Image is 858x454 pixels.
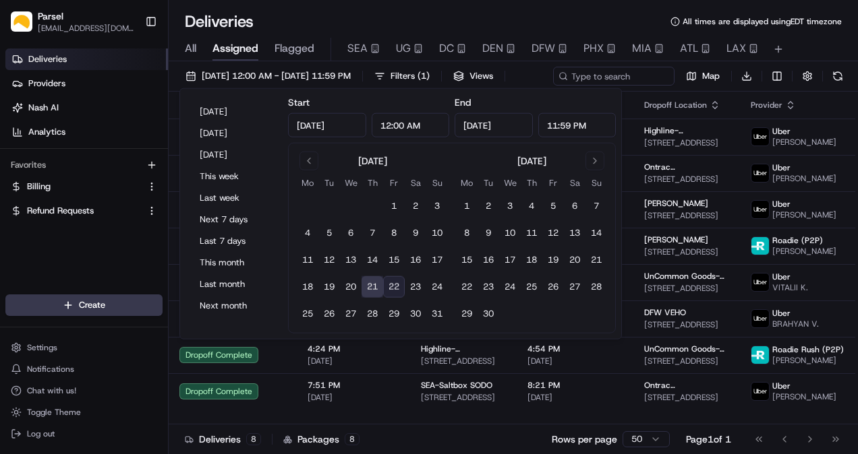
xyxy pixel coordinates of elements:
th: Tuesday [478,176,499,190]
span: [DATE] [527,392,623,403]
button: ParselParsel[EMAIL_ADDRESS][DOMAIN_NAME] [5,5,140,38]
th: Friday [542,176,564,190]
th: Saturday [405,176,426,190]
span: [STREET_ADDRESS] [421,356,506,366]
button: 7 [362,222,383,244]
span: ( 1 ) [418,70,430,82]
img: uber-new-logo.jpeg [751,201,769,218]
span: Pylon [134,297,163,307]
span: DEN [482,40,503,57]
span: Log out [27,428,55,439]
div: 📗 [13,265,24,276]
button: 14 [362,249,383,271]
span: Billing [27,181,51,193]
span: Uber [772,271,791,282]
label: Start [288,96,310,108]
th: Friday [383,176,405,190]
span: Knowledge Base [27,264,103,278]
span: UnCommon Goods-NY-BK [644,344,729,354]
th: Thursday [521,176,542,190]
p: Welcome 👋 [13,53,246,75]
button: Next month [194,296,275,315]
span: Analytics [28,126,65,138]
span: All [185,40,196,57]
button: [EMAIL_ADDRESS][DOMAIN_NAME] [38,23,134,34]
th: Sunday [585,176,607,190]
span: [STREET_ADDRESS] [644,392,729,403]
span: [STREET_ADDRESS] [644,356,729,366]
div: Packages [283,432,360,446]
button: 13 [340,249,362,271]
input: Date [288,113,366,137]
input: Clear [35,86,223,100]
span: Providers [28,77,65,90]
img: uber-new-logo.jpeg [751,273,769,291]
span: [PERSON_NAME] [772,137,836,148]
span: PHX [583,40,604,57]
button: 16 [478,249,499,271]
label: End [455,96,471,108]
span: SEA-Saltbox SODO [421,380,492,391]
span: Provider [751,100,782,110]
button: 23 [405,276,426,298]
button: 21 [585,249,607,271]
div: Start new chat [61,128,221,141]
a: Billing [11,181,141,193]
img: Parsel [11,11,32,32]
button: 14 [585,222,607,244]
button: 8 [383,222,405,244]
button: Parsel [38,9,63,23]
img: uber-new-logo.jpeg [751,383,769,400]
button: 12 [318,249,340,271]
button: 17 [499,249,521,271]
button: Refund Requests [5,200,163,222]
img: roadie-logo-v2.jpg [751,346,769,364]
span: API Documentation [127,264,217,278]
span: [PERSON_NAME] [772,246,836,257]
span: [STREET_ADDRESS] [644,210,729,221]
span: Ontrac [GEOGRAPHIC_DATA] [644,162,729,172]
button: Chat with us! [5,381,163,400]
button: 8 [456,222,478,244]
span: Uber [772,308,791,319]
div: We're available if you need us! [61,141,185,152]
button: This month [194,253,275,272]
span: Highline-[GEOGRAPHIC_DATA]-BK [644,125,729,136]
button: [DATE] [194,145,275,164]
button: 9 [478,222,499,244]
button: Views [447,67,499,86]
input: Time [372,113,450,137]
button: 30 [478,303,499,325]
span: UG [396,40,411,57]
span: Notifications [27,364,74,375]
input: Type to search [553,67,675,86]
button: 28 [585,276,607,298]
img: Wisdom Oko [13,195,35,222]
th: Monday [456,176,478,190]
button: Settings [5,338,163,357]
button: 7 [585,195,607,217]
h1: Deliveries [185,11,254,32]
a: Analytics [5,121,168,143]
button: Next 7 days [194,210,275,229]
span: [PERSON_NAME] [772,173,836,184]
button: 28 [362,303,383,325]
button: 21 [362,276,383,298]
th: Tuesday [318,176,340,190]
img: 1736555255976-a54dd68f-1ca7-489b-9aae-adbdc363a1c4 [13,128,38,152]
span: [PERSON_NAME] [772,391,836,402]
input: Date [455,113,533,137]
button: 10 [426,222,448,244]
span: UnCommon Goods-NY-BK [644,271,729,282]
span: Filters [391,70,430,82]
button: Notifications [5,360,163,379]
button: [DATE] [194,124,275,143]
span: Views [469,70,493,82]
span: [DATE] [527,356,623,366]
button: 18 [297,276,318,298]
span: 4:54 PM [527,344,623,354]
span: Settings [27,342,57,353]
button: 29 [383,303,405,325]
span: Toggle Theme [27,407,81,418]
